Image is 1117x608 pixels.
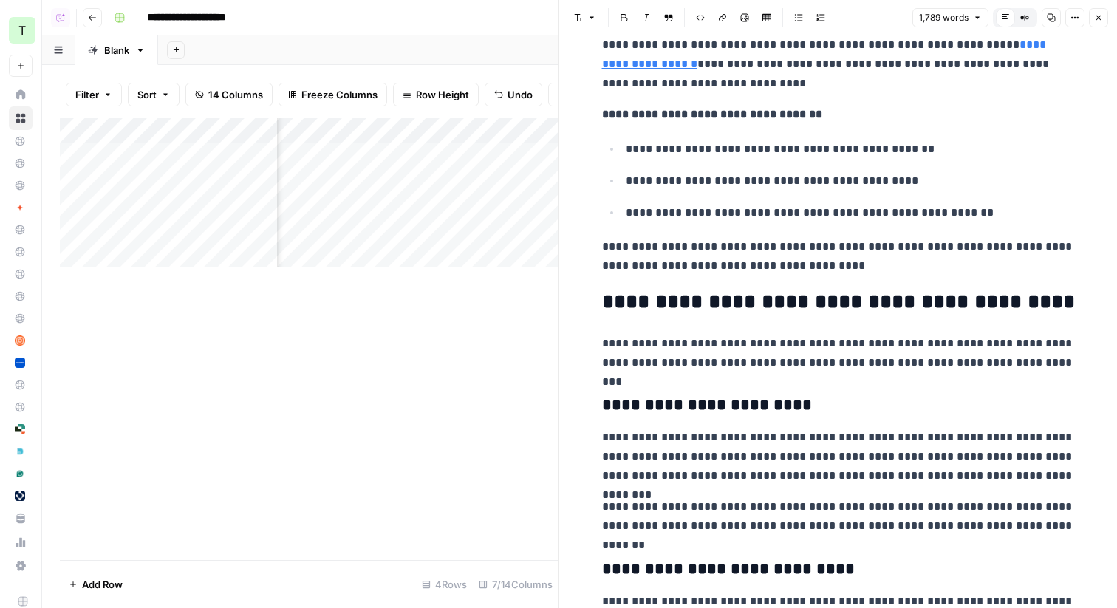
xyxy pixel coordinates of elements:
img: 1rmbdh83liigswmnvqyaq31zy2bw [15,358,25,368]
button: Undo [485,83,542,106]
a: Your Data [9,507,33,530]
img: jg2db1r2bojt4rpadgkfzs6jzbyg [15,202,25,213]
a: Usage [9,530,33,554]
span: T [18,21,26,39]
div: Blank [104,43,129,58]
span: 14 Columns [208,87,263,102]
span: Freeze Columns [301,87,378,102]
button: Row Height [393,83,479,106]
div: 7/14 Columns [473,573,558,596]
span: Row Height [416,87,469,102]
span: 1,789 words [919,11,969,24]
span: Undo [508,87,533,102]
div: 4 Rows [416,573,473,596]
button: 14 Columns [185,83,273,106]
img: su6rzb6ooxtlguexw0i7h3ek2qys [15,424,25,434]
img: 8r7vcgjp7k596450bh7nfz5jb48j [15,491,25,501]
button: Add Row [60,573,131,596]
button: Sort [128,83,180,106]
button: 1,789 words [912,8,988,27]
a: Browse [9,106,33,130]
a: Blank [75,35,158,65]
span: Add Row [82,577,123,592]
img: 6qj8gtflwv87ps1ofr2h870h2smq [15,468,25,479]
span: Filter [75,87,99,102]
img: e96rwc90nz550hm4zzehfpz0of55 [15,335,25,346]
img: 21cqirn3y8po2glfqu04segrt9y0 [15,446,25,457]
button: Workspace: Travis Demo [9,12,33,49]
a: Settings [9,554,33,578]
button: Filter [66,83,122,106]
button: Freeze Columns [279,83,387,106]
a: Home [9,83,33,106]
span: Sort [137,87,157,102]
